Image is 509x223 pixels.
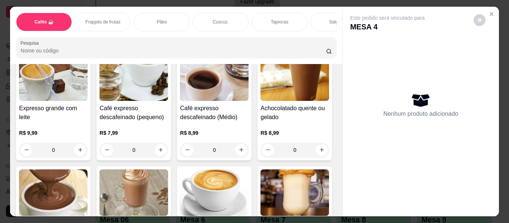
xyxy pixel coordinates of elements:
img: product-image [180,54,249,101]
p: Cafés ☕ [35,19,54,25]
button: increase-product-quantity [155,144,167,156]
p: Pães [157,19,167,25]
button: decrease-product-quantity [474,14,486,26]
img: product-image [180,169,249,216]
p: R$ 9,99 [19,129,88,137]
h4: Expresso grande com leite [19,104,88,122]
button: decrease-product-quantity [181,144,193,156]
input: Pesquisa [20,47,326,54]
p: R$ 8,99 [260,129,329,137]
img: product-image [19,54,88,101]
img: product-image [99,54,168,101]
img: product-image [19,169,88,216]
p: Frappés de frutas [85,19,120,25]
p: Nenhum produto adicionado [383,109,458,118]
button: decrease-product-quantity [262,144,274,156]
p: Salgados [329,19,348,25]
button: Close [486,8,497,20]
h4: Achocolatado quente ou gelado [260,104,329,122]
button: increase-product-quantity [316,144,328,156]
img: product-image [99,169,168,216]
img: product-image [260,54,329,101]
p: R$ 8,99 [180,129,249,137]
p: Tapiocas [271,19,288,25]
button: increase-product-quantity [235,144,247,156]
p: Este pedido será vinculado para [350,14,425,22]
button: decrease-product-quantity [101,144,113,156]
p: MESA 4 [350,22,425,32]
button: increase-product-quantity [74,144,86,156]
h4: Café expresso descafeinado (pequeno) [99,104,168,122]
p: Cuscuz. [213,19,229,25]
img: product-image [260,169,329,216]
h4: Café expresso descafeinado (Médio) [180,104,249,122]
button: decrease-product-quantity [20,144,32,156]
p: R$ 7,99 [99,129,168,137]
label: Pesquisa [20,40,41,46]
